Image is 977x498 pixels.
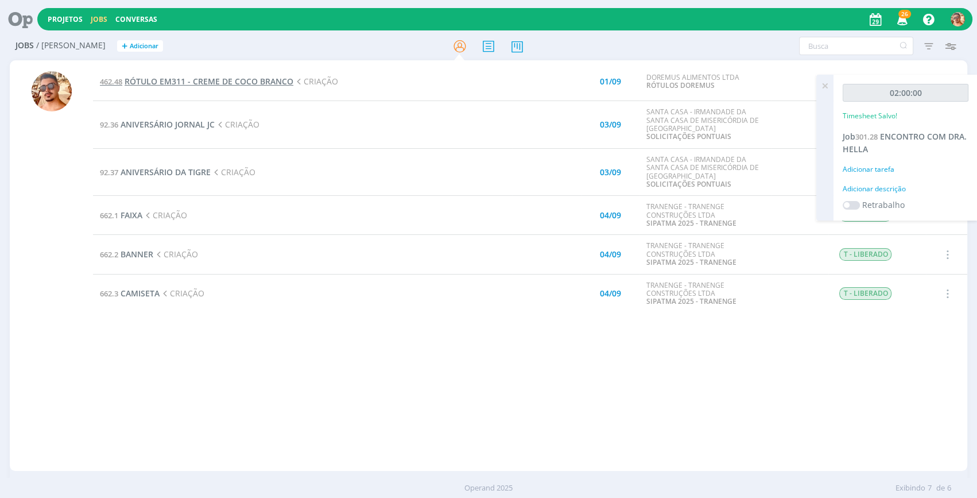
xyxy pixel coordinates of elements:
[100,167,118,177] span: 92.37
[600,289,621,298] div: 04/09
[121,119,215,130] span: ANIVERSÁRIO JORNAL JC
[48,14,83,24] a: Projetos
[215,119,259,130] span: CRIAÇÃO
[839,287,891,300] span: T - LIBERADO
[890,9,913,30] button: 26
[862,199,905,211] label: Retrabalho
[100,249,118,260] span: 662.2
[936,482,945,494] span: de
[100,119,215,130] a: 92.36ANIVERSÁRIO JORNAL JC
[646,156,764,189] div: SANTA CASA - IRMANDADE DA SANTA CASA DE MISERICÓRDIA DE [GEOGRAPHIC_DATA]
[100,210,118,221] span: 662.1
[951,12,965,26] img: V
[843,111,897,121] p: Timesheet Salvo!
[600,121,621,129] div: 03/09
[153,249,198,260] span: CRIAÇÃO
[928,482,932,494] span: 7
[895,482,925,494] span: Exibindo
[32,71,72,111] img: V
[100,249,153,260] a: 662.2BANNER
[600,168,621,176] div: 03/09
[839,248,891,261] span: T - LIBERADO
[100,76,293,87] a: 462.48RÓTULO EM311 - CREME DE COCO BRANCO
[600,250,621,258] div: 04/09
[142,210,187,221] span: CRIAÇÃO
[91,14,107,24] a: Jobs
[843,131,967,155] span: ENCONTRO COM DRA. HELLA
[646,203,764,227] div: TRANENGE - TRANENGE CONSTRUÇÕES LTDA
[646,74,764,90] div: DOREMUS ALIMENTOS LTDA
[600,211,621,219] div: 04/09
[125,76,293,87] span: RÓTULO EM311 - CREME DE COCO BRANCO
[646,179,731,189] a: SOLICITAÇÕES PONTUAIS
[211,167,255,177] span: CRIAÇÃO
[100,167,211,177] a: 92.37ANIVERSÁRIO DA TIGRE
[646,281,764,306] div: TRANENGE - TRANENGE CONSTRUÇÕES LTDA
[646,296,736,306] a: SIPATMA 2025 - TRANENGE
[122,40,127,52] span: +
[646,80,714,90] a: RÓTULOS DOREMUS
[799,37,913,55] input: Busca
[898,10,911,18] span: 26
[36,41,106,51] span: / [PERSON_NAME]
[117,40,163,52] button: +Adicionar
[130,43,158,50] span: Adicionar
[950,9,966,29] button: V
[843,184,968,194] div: Adicionar descrição
[15,41,34,51] span: Jobs
[115,14,157,24] a: Conversas
[112,15,161,24] button: Conversas
[100,288,118,299] span: 662.3
[855,132,878,142] span: 301.28
[87,15,111,24] button: Jobs
[100,76,122,87] span: 462.48
[121,249,153,260] span: BANNER
[600,78,621,86] div: 01/09
[121,288,160,299] span: CAMISETA
[947,482,951,494] span: 6
[843,131,967,155] a: Job301.28ENCONTRO COM DRA. HELLA
[646,242,764,267] div: TRANENGE - TRANENGE CONSTRUÇÕES LTDA
[646,218,736,228] a: SIPATMA 2025 - TRANENGE
[843,164,968,175] div: Adicionar tarefa
[646,108,764,141] div: SANTA CASA - IRMANDADE DA SANTA CASA DE MISERICÓRDIA DE [GEOGRAPHIC_DATA]
[646,257,736,267] a: SIPATMA 2025 - TRANENGE
[646,132,731,141] a: SOLICITAÇÕES PONTUAIS
[160,288,204,299] span: CRIAÇÃO
[121,167,211,177] span: ANIVERSÁRIO DA TIGRE
[121,210,142,221] span: FAIXA
[100,210,142,221] a: 662.1FAIXA
[293,76,338,87] span: CRIAÇÃO
[100,288,160,299] a: 662.3CAMISETA
[44,15,86,24] button: Projetos
[100,119,118,130] span: 92.36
